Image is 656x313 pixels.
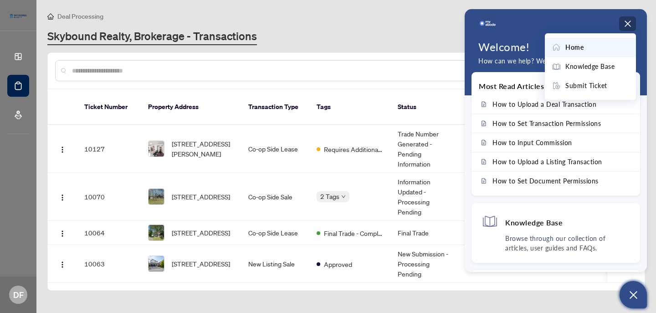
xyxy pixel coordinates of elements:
td: Co-op Side Lease [241,221,309,245]
td: - [459,173,513,221]
h4: Knowledge Base [505,218,563,227]
span: How to Set Transaction Permissions [492,120,601,127]
th: Project Name [459,89,513,125]
td: New Listing Sale [241,245,309,283]
span: Approved [324,259,352,269]
a: How to Input Commission [471,133,640,152]
button: Logo [55,256,70,271]
span: Home [565,42,584,52]
a: Skybound Realty, Brokerage - Transactions [47,29,257,45]
div: Knowledge BaseBrowse through our collection of articles, user guides and FAQs. [471,203,640,263]
th: Property Address [141,89,241,125]
span: [STREET_ADDRESS][PERSON_NAME] [172,139,234,159]
img: thumbnail-img [149,256,164,271]
img: thumbnail-img [149,225,164,240]
td: 10070 [77,173,141,221]
td: - [459,125,513,173]
div: Modules Menu [622,19,633,28]
span: Deal Processing [57,12,103,21]
span: How to Upload a Listing Transaction [492,158,602,166]
td: - [459,221,513,245]
span: Knowledge Base [565,62,615,72]
span: How to Set Document Permissions [492,177,599,185]
a: How to Upload a Deal Transaction [471,95,640,114]
span: DF [13,288,24,301]
td: Trade Number Generated - Pending Information [390,125,459,173]
a: How to Set Document Permissions [471,172,640,190]
span: [STREET_ADDRESS] [172,192,230,202]
button: Open asap [620,281,647,308]
th: Ticket Number [77,89,141,125]
td: Information Updated - Processing Pending [390,173,459,221]
p: Browse through our collection of articles, user guides and FAQs. [505,234,630,253]
td: New Submission - Processing Pending [390,245,459,283]
a: How to Upload a Listing Transaction [471,152,640,171]
span: Final Trade - Completed [324,228,383,238]
span: [STREET_ADDRESS] [172,259,230,269]
img: Logo [59,194,66,201]
span: [STREET_ADDRESS] [172,228,230,238]
img: logo [478,15,497,33]
span: 2 Tags [320,191,339,202]
td: Co-op Side Lease [241,125,309,173]
span: home [47,13,54,20]
img: logo [7,11,29,21]
span: How to Upload a Deal Transaction [492,100,596,108]
img: thumbnail-img [149,189,164,204]
img: Logo [59,230,66,237]
td: 10064 [77,221,141,245]
th: Tags [309,89,390,125]
button: Logo [55,189,70,204]
span: How to Input Commission [492,139,572,146]
th: Status [390,89,459,125]
td: Co-op Side Sale [241,173,309,221]
th: Transaction Type [241,89,309,125]
span: Requires Additional Docs [324,144,383,154]
td: 10127 [77,125,141,173]
td: 10063 [77,245,141,283]
p: How can we help? We are here to support you. [478,56,633,66]
span: down [341,194,346,199]
a: How to Set Transaction Permissions [471,114,640,133]
td: Final Trade [390,221,459,245]
button: Logo [55,225,70,240]
img: Logo [59,146,66,153]
span: Company logo [478,15,497,33]
img: Logo [59,261,66,268]
button: Logo [55,141,70,156]
span: Submit Ticket [565,81,607,91]
img: thumbnail-img [149,141,164,156]
h1: Welcome! [478,40,633,53]
td: - [459,245,513,283]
